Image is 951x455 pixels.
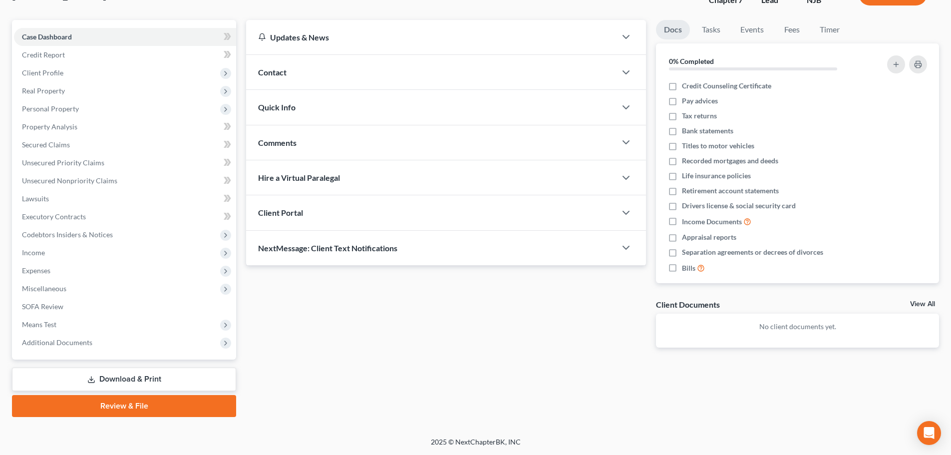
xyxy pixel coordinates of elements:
[682,232,736,242] span: Appraisal reports
[682,201,796,211] span: Drivers license & social security card
[14,172,236,190] a: Unsecured Nonpriority Claims
[22,284,66,293] span: Miscellaneous
[22,320,56,329] span: Means Test
[682,111,717,121] span: Tax returns
[12,395,236,417] a: Review & File
[14,28,236,46] a: Case Dashboard
[682,96,718,106] span: Pay advices
[22,32,72,41] span: Case Dashboard
[682,217,742,227] span: Income Documents
[656,299,720,310] div: Client Documents
[917,421,941,445] div: Open Intercom Messenger
[22,68,63,77] span: Client Profile
[258,173,340,182] span: Hire a Virtual Paralegal
[14,208,236,226] a: Executory Contracts
[656,20,690,39] a: Docs
[664,322,931,332] p: No client documents yet.
[22,158,104,167] span: Unsecured Priority Claims
[14,154,236,172] a: Unsecured Priority Claims
[694,20,728,39] a: Tasks
[258,32,604,42] div: Updates & News
[682,171,751,181] span: Life insurance policies
[732,20,772,39] a: Events
[682,141,754,151] span: Titles to motor vehicles
[22,176,117,185] span: Unsecured Nonpriority Claims
[22,104,79,113] span: Personal Property
[776,20,808,39] a: Fees
[14,298,236,316] a: SOFA Review
[22,230,113,239] span: Codebtors Insiders & Notices
[258,243,397,253] span: NextMessage: Client Text Notifications
[22,248,45,257] span: Income
[682,126,733,136] span: Bank statements
[191,437,760,455] div: 2025 © NextChapterBK, INC
[258,102,296,112] span: Quick Info
[682,263,695,273] span: Bills
[258,67,287,77] span: Contact
[22,338,92,347] span: Additional Documents
[910,301,935,308] a: View All
[682,247,823,257] span: Separation agreements or decrees of divorces
[14,190,236,208] a: Lawsuits
[22,302,63,311] span: SOFA Review
[669,57,714,65] strong: 0% Completed
[14,46,236,64] a: Credit Report
[22,86,65,95] span: Real Property
[812,20,848,39] a: Timer
[22,212,86,221] span: Executory Contracts
[22,140,70,149] span: Secured Claims
[258,138,297,147] span: Comments
[12,368,236,391] a: Download & Print
[682,156,778,166] span: Recorded mortgages and deeds
[682,81,771,91] span: Credit Counseling Certificate
[22,122,77,131] span: Property Analysis
[22,194,49,203] span: Lawsuits
[14,136,236,154] a: Secured Claims
[258,208,303,217] span: Client Portal
[22,266,50,275] span: Expenses
[14,118,236,136] a: Property Analysis
[22,50,65,59] span: Credit Report
[682,186,779,196] span: Retirement account statements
